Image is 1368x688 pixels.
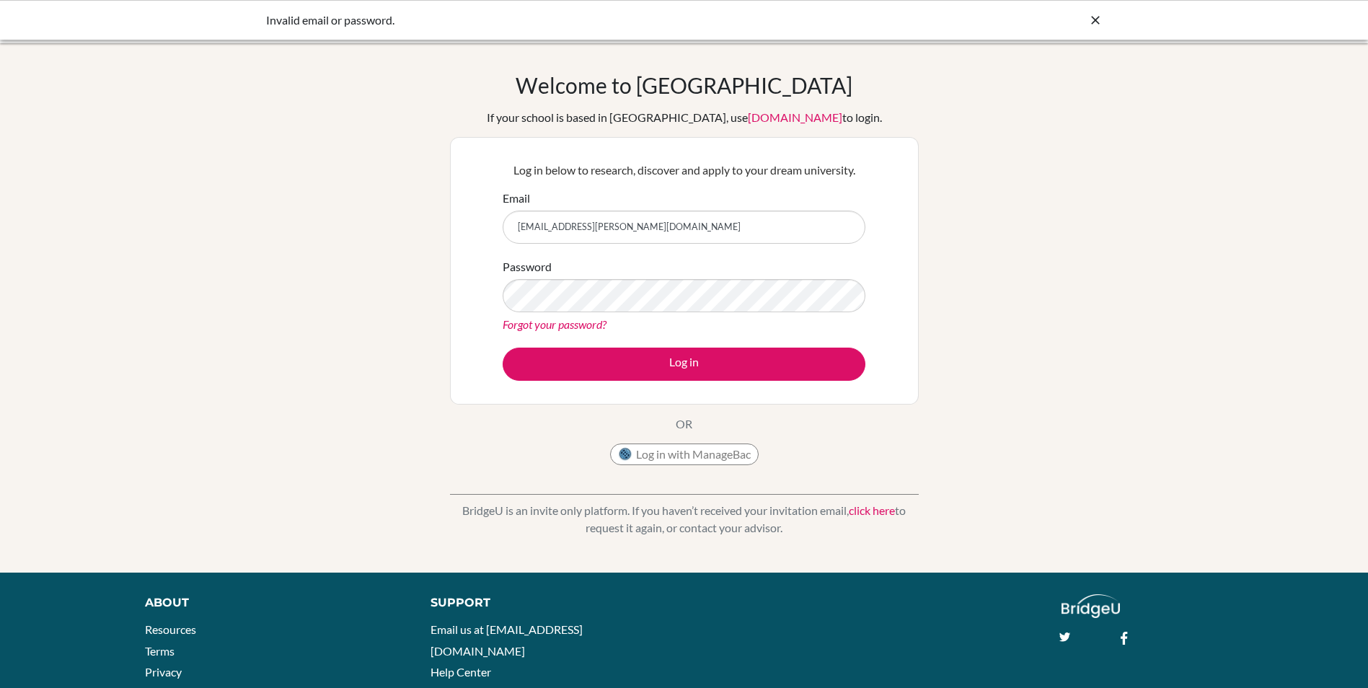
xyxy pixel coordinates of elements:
[145,644,175,658] a: Terms
[487,109,882,126] div: If your school is based in [GEOGRAPHIC_DATA], use to login.
[266,12,886,29] div: Invalid email or password.
[676,415,692,433] p: OR
[431,594,667,612] div: Support
[503,162,865,179] p: Log in below to research, discover and apply to your dream university.
[1062,594,1120,618] img: logo_white@2x-f4f0deed5e89b7ecb1c2cc34c3e3d731f90f0f143d5ea2071677605dd97b5244.png
[503,317,606,331] a: Forgot your password?
[431,665,491,679] a: Help Center
[145,622,196,636] a: Resources
[748,110,842,124] a: [DOMAIN_NAME]
[431,622,583,658] a: Email us at [EMAIL_ADDRESS][DOMAIN_NAME]
[145,594,398,612] div: About
[503,190,530,207] label: Email
[610,444,759,465] button: Log in with ManageBac
[145,665,182,679] a: Privacy
[849,503,895,517] a: click here
[516,72,852,98] h1: Welcome to [GEOGRAPHIC_DATA]
[450,502,919,537] p: BridgeU is an invite only platform. If you haven’t received your invitation email, to request it ...
[503,258,552,275] label: Password
[503,348,865,381] button: Log in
